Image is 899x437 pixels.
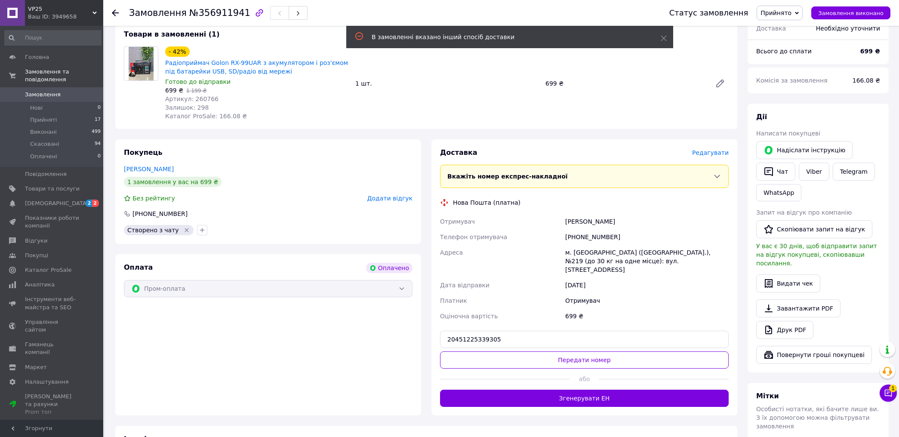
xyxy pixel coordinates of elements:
[756,274,820,292] button: Видати чек
[112,9,119,17] div: Повернутися назад
[756,113,767,121] span: Дії
[30,128,57,136] span: Виконані
[563,229,730,245] div: [PHONE_NUMBER]
[756,220,872,238] button: Скопіювати запит на відгук
[440,148,477,157] span: Доставка
[189,8,250,18] span: №356911941
[129,47,154,80] img: Радіоприймач Golon RX-99UAR з акумулятором і роз'ємом під батарейки USB, SD/радіо від мережі
[183,227,190,234] svg: Видалити мітку
[352,77,542,89] div: 1 шт.
[98,104,101,112] span: 0
[25,237,47,245] span: Відгуки
[669,9,748,17] div: Статус замовлення
[4,30,102,46] input: Пошук
[124,177,222,187] div: 1 замовлення у вас на 699 ₴
[30,104,43,112] span: Нові
[30,153,57,160] span: Оплачені
[563,293,730,308] div: Отримувач
[132,195,175,202] span: Без рейтингу
[124,166,174,172] a: [PERSON_NAME]
[542,77,708,89] div: 699 ₴
[25,53,49,61] span: Головна
[25,200,89,207] span: [DEMOGRAPHIC_DATA]
[811,19,885,38] div: Необхідно уточнити
[811,6,890,19] button: Замовлення виконано
[440,249,463,256] span: Адреса
[25,393,80,416] span: [PERSON_NAME] та рахунки
[756,25,786,32] span: Доставка
[124,30,220,38] span: Товари в замовленні (1)
[756,48,812,55] span: Всього до сплати
[440,313,498,320] span: Оціночна вартість
[818,10,884,16] span: Замовлення виконано
[440,234,507,240] span: Телефон отримувача
[25,185,80,193] span: Товари та послуги
[86,200,92,207] span: 2
[25,170,67,178] span: Повідомлення
[25,318,80,334] span: Управління сайтом
[756,243,877,267] span: У вас є 30 днів, щоб відправити запит на відгук покупцеві, скопіювавши посилання.
[711,75,729,92] a: Редагувати
[367,195,413,202] span: Додати відгук
[129,8,187,18] span: Замовлення
[25,266,71,274] span: Каталог ProSale
[563,308,730,324] div: 699 ₴
[756,163,795,181] button: Чат
[25,295,80,311] span: Інструменти веб-майстра та SEO
[447,173,568,180] span: Вкажіть номер експрес-накладної
[25,68,103,83] span: Замовлення та повідомлення
[760,9,791,16] span: Прийнято
[25,91,61,98] span: Замовлення
[165,46,190,57] div: - 42%
[372,33,639,41] div: В замовленні вказано інший спосіб доставки
[127,227,179,234] span: Створено з чату
[165,87,183,94] span: 699 ₴
[165,78,231,85] span: Готово до відправки
[756,346,872,364] button: Повернути гроші покупцеві
[440,351,729,369] button: Передати номер
[25,281,55,289] span: Аналітика
[563,245,730,277] div: м. [GEOGRAPHIC_DATA] ([GEOGRAPHIC_DATA].), №219 (до 30 кг на одне місце): вул. [STREET_ADDRESS]
[165,113,247,120] span: Каталог ProSale: 166.08 ₴
[30,140,59,148] span: Скасовані
[30,116,57,124] span: Прийняті
[563,214,730,229] div: [PERSON_NAME]
[440,331,729,348] input: Номер експрес-накладної
[833,163,875,181] a: Telegram
[880,385,897,402] button: Чат з покупцем1
[165,95,219,102] span: Артикул: 260766
[186,88,206,94] span: 1 199 ₴
[799,163,829,181] a: Viber
[756,184,801,201] a: WhatsApp
[756,77,828,84] span: Комісія за замовлення
[98,153,101,160] span: 0
[563,277,730,293] div: [DATE]
[570,375,599,383] span: або
[132,209,188,218] div: [PHONE_NUMBER]
[440,390,729,407] button: Згенерувати ЕН
[92,200,99,207] span: 2
[25,252,48,259] span: Покупці
[756,299,841,317] a: Завантажити PDF
[756,392,779,400] span: Мітки
[165,104,209,111] span: Залишок: 298
[860,48,880,55] b: 699 ₴
[853,77,880,84] span: 166.08 ₴
[28,13,103,21] div: Ваш ID: 3949658
[25,378,69,386] span: Налаштування
[440,282,490,289] span: Дата відправки
[165,59,348,75] a: Радіоприймач Golon RX-99UAR з акумулятором і роз'ємом під батарейки USB, SD/радіо від мережі
[756,321,813,339] a: Друк PDF
[756,130,820,137] span: Написати покупцеві
[25,408,80,416] div: Prom топ
[124,263,153,271] span: Оплата
[28,5,92,13] span: VP25
[692,149,729,156] span: Редагувати
[92,128,101,136] span: 499
[95,116,101,124] span: 17
[25,363,47,371] span: Маркет
[451,198,523,207] div: Нова Пошта (платна)
[756,141,853,159] button: Надіслати інструкцію
[25,341,80,356] span: Гаманець компанії
[756,209,852,216] span: Запит на відгук про компанію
